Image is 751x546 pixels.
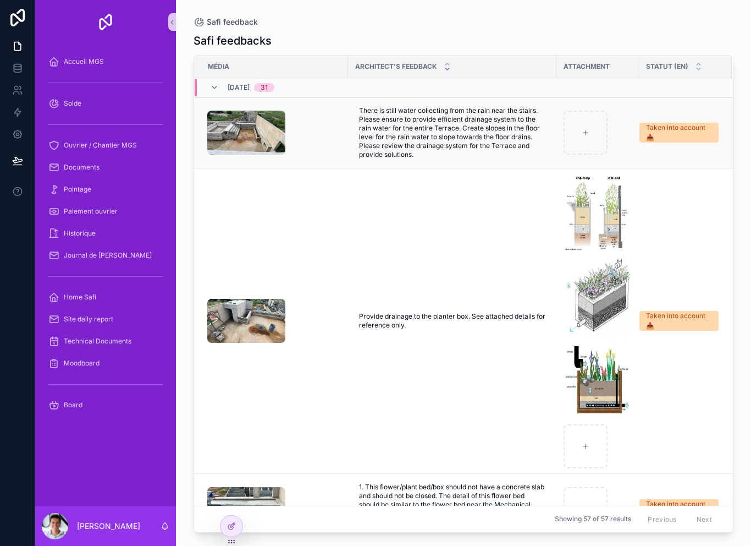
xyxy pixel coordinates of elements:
[355,62,437,71] span: Architect's Feedback
[355,102,550,163] a: There is still water collecting from the rain near the stairs. Please ensure to provide efficient...
[639,311,719,331] a: Taken into account 📥
[42,353,169,373] a: Moodboard
[64,251,152,260] span: Journal de [PERSON_NAME]
[77,521,140,532] p: [PERSON_NAME]
[35,44,176,429] div: scrollable content
[42,287,169,307] a: Home Safi
[42,179,169,199] a: Pointage
[42,201,169,221] a: Paiement ouvrier
[42,94,169,113] a: Solde
[64,57,104,66] span: Accueil MGS
[564,62,610,71] span: Attachment
[564,257,632,336] img: build-your-own-5.jpg
[639,499,719,519] a: Taken into account 📥
[207,17,258,28] span: Safi feedback
[42,52,169,72] a: Accueil MGS
[64,229,96,238] span: Historique
[64,141,137,150] span: Ouvrier / Chantier MGS
[194,33,272,48] h1: Safi feedbacks
[261,83,268,92] div: 31
[359,106,545,159] span: There is still water collecting from the rain near the stairs. Please ensure to provide efficient...
[564,341,632,420] img: Rain-garden-in-a-box.png
[646,499,712,519] div: Taken into account 📥
[194,17,258,28] a: Safi feedback
[646,311,712,331] div: Taken into account 📥
[564,173,632,253] img: example-planters-01_0.png
[64,99,81,108] span: Solde
[563,173,632,469] a: example-planters-01_0.pngbuild-your-own-5.jpgRain-garden-in-a-box.png
[64,185,91,194] span: Pointage
[64,359,100,368] span: Moodboard
[64,207,118,216] span: Paiement ouvrier
[42,331,169,351] a: Technical Documents
[64,315,113,324] span: Site daily report
[228,83,250,92] span: [DATE]
[97,13,114,31] img: App logo
[64,293,96,302] span: Home Safi
[359,483,545,536] span: 1. This flower/plant bed/box should not have a concrete slab and should not be closed. The detail...
[42,223,169,243] a: Historique
[42,135,169,155] a: Ouvrier / Chantier MGS
[646,123,712,143] div: Taken into account 📥
[64,163,100,172] span: Documents
[42,245,169,265] a: Journal de [PERSON_NAME]
[42,157,169,177] a: Documents
[64,337,131,346] span: Technical Documents
[42,395,169,415] a: Board
[555,515,631,524] span: Showing 57 of 57 results
[359,312,545,330] span: Provide drainage to the planter box. See attached details for reference only.
[64,401,82,409] span: Board
[42,309,169,329] a: Site daily report
[208,62,229,71] span: Média
[639,123,719,143] a: Taken into account 📥
[355,478,550,540] a: 1. This flower/plant bed/box should not have a concrete slab and should not be closed. The detail...
[646,62,688,71] span: Statut (en)
[355,308,550,334] a: Provide drainage to the planter box. See attached details for reference only.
